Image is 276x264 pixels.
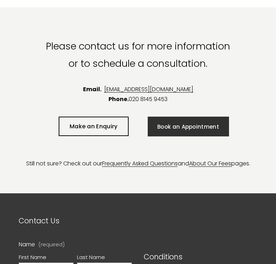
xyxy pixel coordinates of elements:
[104,85,193,93] a: [EMAIL_ADDRESS][DOMAIN_NAME]
[83,85,101,93] strong: Email.
[144,250,257,263] p: Conditions
[108,95,129,103] strong: Phone.
[228,159,231,168] a: s
[19,240,35,250] span: Name
[19,214,132,227] p: Contact Us
[8,148,268,169] p: Still not sure? Check out our and pages.
[102,159,178,168] a: Frequently Asked Questions
[148,117,229,136] a: Book an Appointment
[189,159,228,168] a: About Our Fee
[43,38,234,72] p: Please contact us for more information or to schedule a consultation.
[59,117,128,136] a: Make an Enquiry
[77,252,132,263] div: Last Name
[38,242,65,247] span: (required)
[19,252,74,263] div: First Name
[8,84,268,105] p: 020 8145 9453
